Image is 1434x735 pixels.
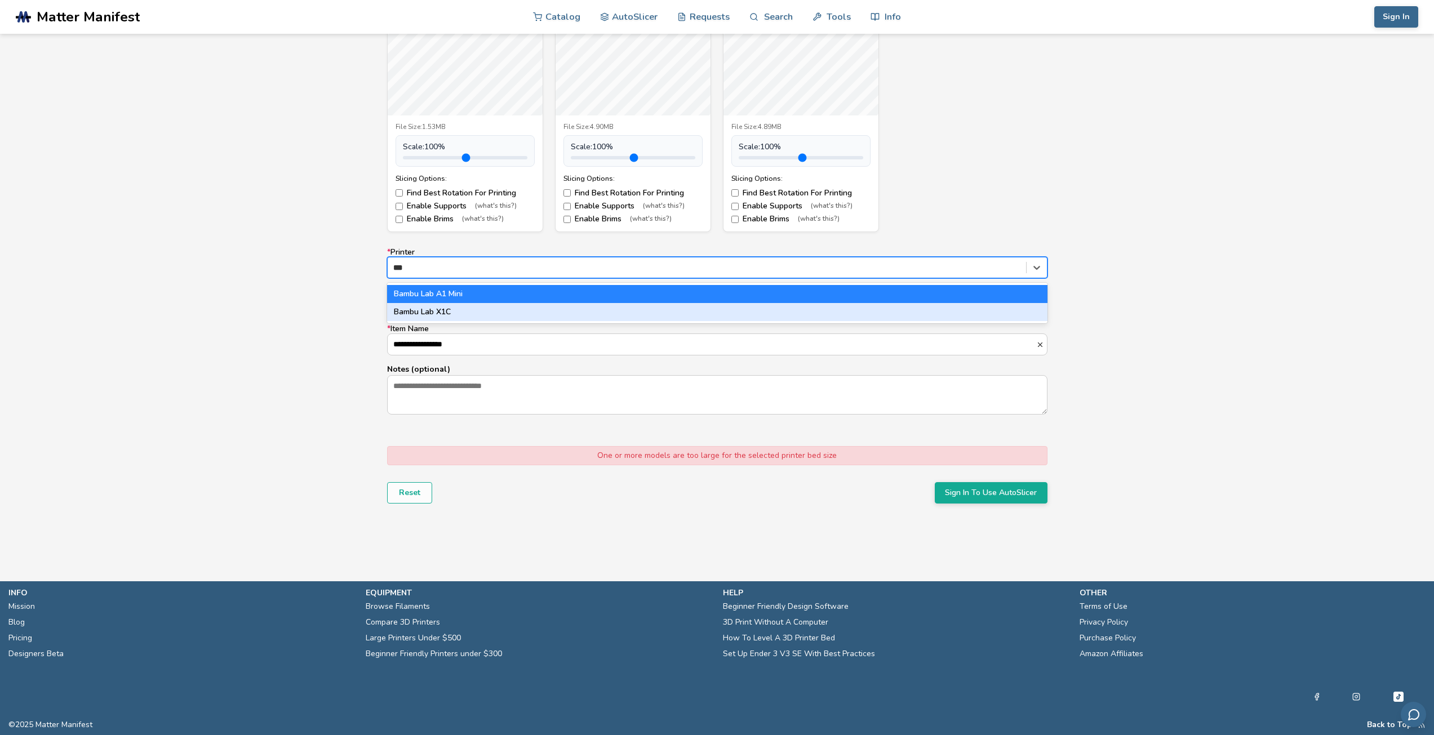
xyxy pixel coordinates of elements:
[8,630,32,646] a: Pricing
[723,646,875,662] a: Set Up Ender 3 V3 SE With Best Practices
[387,248,1047,278] label: Printer
[387,285,1047,303] div: Bambu Lab A1 Mini
[366,599,430,614] a: Browse Filaments
[462,215,504,223] span: (what's this?)
[563,189,703,198] label: Find Best Rotation For Printing
[1080,587,1426,599] p: other
[8,599,35,614] a: Mission
[731,203,739,210] input: Enable Supports(what's this?)
[396,175,535,182] div: Slicing Options:
[396,189,403,197] input: Find Best Rotation For Printing
[630,215,672,223] span: (what's this?)
[475,202,517,210] span: (what's this?)
[1313,690,1321,703] a: Facebook
[366,646,502,662] a: Beginner Friendly Printers under $300
[388,334,1036,354] input: *Item Name
[366,630,461,646] a: Large Printers Under $500
[731,202,871,211] label: Enable Supports
[731,216,739,223] input: Enable Brims(what's this?)
[1418,720,1426,729] a: RSS Feed
[8,720,92,729] span: © 2025 Matter Manifest
[563,123,703,131] div: File Size: 4.90MB
[563,202,703,211] label: Enable Supports
[731,189,871,198] label: Find Best Rotation For Printing
[403,142,445,152] span: Scale: 100 %
[366,614,440,630] a: Compare 3D Printers
[396,202,535,211] label: Enable Supports
[387,363,1047,375] p: Notes (optional)
[643,202,685,210] span: (what's this?)
[37,9,140,25] span: Matter Manifest
[388,376,1047,414] textarea: Notes (optional)
[393,263,411,272] input: *PrinterBambu Lab A1 MiniBambu Lab X1C
[387,324,1047,355] label: Item Name
[563,216,571,223] input: Enable Brims(what's this?)
[563,203,571,210] input: Enable Supports(what's this?)
[396,216,403,223] input: Enable Brims(what's this?)
[723,630,835,646] a: How To Level A 3D Printer Bed
[1392,690,1405,703] a: Tiktok
[387,482,432,504] button: Reset
[8,646,64,662] a: Designers Beta
[387,446,1047,465] div: One or more models are too large for the selected printer bed size
[935,482,1047,504] button: Sign In To Use AutoSlicer
[739,142,781,152] span: Scale: 100 %
[366,587,712,599] p: equipment
[1367,720,1412,729] button: Back to Top
[731,175,871,182] div: Slicing Options:
[723,587,1069,599] p: help
[8,614,25,630] a: Blog
[1352,690,1360,703] a: Instagram
[723,599,849,614] a: Beginner Friendly Design Software
[1374,6,1418,28] button: Sign In
[571,142,613,152] span: Scale: 100 %
[563,175,703,182] div: Slicing Options:
[1080,646,1143,662] a: Amazon Affiliates
[731,189,739,197] input: Find Best Rotation For Printing
[1080,599,1127,614] a: Terms of Use
[731,123,871,131] div: File Size: 4.89MB
[8,587,354,599] p: info
[563,189,571,197] input: Find Best Rotation For Printing
[387,303,1047,321] div: Bambu Lab X1C
[396,215,535,224] label: Enable Brims
[396,189,535,198] label: Find Best Rotation For Printing
[1080,614,1128,630] a: Privacy Policy
[723,614,828,630] a: 3D Print Without A Computer
[811,202,853,210] span: (what's this?)
[396,203,403,210] input: Enable Supports(what's this?)
[1036,341,1047,349] button: *Item Name
[1401,702,1426,727] button: Send feedback via email
[731,215,871,224] label: Enable Brims
[798,215,840,223] span: (what's this?)
[396,123,535,131] div: File Size: 1.53MB
[563,215,703,224] label: Enable Brims
[1080,630,1136,646] a: Purchase Policy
